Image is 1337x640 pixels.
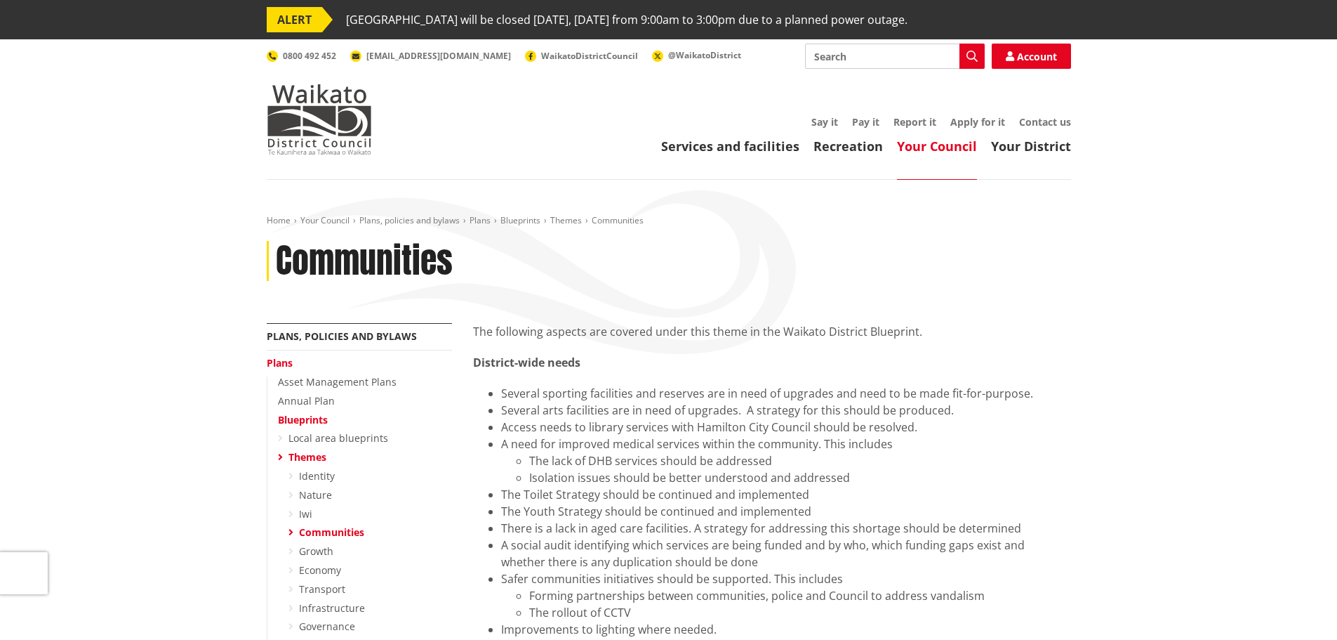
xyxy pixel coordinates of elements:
[529,452,1071,469] li: The lack of DHB services should be addressed
[529,587,1071,604] li: Forming partnerships between communities, police and Council to address vandalism
[278,394,335,407] a: Annual Plan
[991,138,1071,155] a: Your District
[668,49,741,61] span: @WaikatoDistrict
[950,115,1005,129] a: Apply for it
[299,582,345,596] a: Transport
[346,7,907,32] span: [GEOGRAPHIC_DATA] will be closed [DATE], [DATE] from 9:00am to 3:00pm due to a planned power outage.
[501,419,1071,436] li: Access needs to library services with Hamilton City Council should be resolved.
[366,50,511,62] span: [EMAIL_ADDRESS][DOMAIN_NAME]
[501,537,1071,570] li: A social audit identifying which services are being funded and by who, which funding gaps exist a...
[299,469,335,483] a: Identity
[893,115,936,129] a: Report it
[661,138,799,155] a: Services and facilities
[473,355,580,370] strong: District-wide needs
[501,436,1071,486] li: A need for improved medical services within the community. This includes
[299,620,355,633] a: Governance
[299,601,365,615] a: Infrastructure
[299,544,333,558] a: Growth
[299,525,364,539] a: Communities
[473,323,1071,340] p: The following aspects are covered under this theme in the Waikato District Blueprint.
[501,621,1071,638] li: Improvements to lighting where needed.
[501,520,1071,537] li: There is a lack in aged care facilities. A strategy for addressing this shortage should be determ...
[992,44,1071,69] a: Account
[359,214,460,226] a: Plans, policies and bylaws
[852,115,879,129] a: Pay it
[299,507,312,521] a: Iwi
[501,385,1071,402] li: Several sporting facilities and reserves are in need of upgrades and need to be made fit-for-purp...
[501,402,1071,419] li: Several arts facilities are in need of upgrades. A strategy for this should be produced.
[267,329,417,343] a: Plans, policies and bylaws
[501,570,1071,587] li: Safer communities initiatives should be supported. This includes
[267,84,372,155] img: Waikato District Council - Te Kaunihera aa Takiwaa o Waikato
[813,138,883,155] a: Recreation
[278,413,328,426] a: Blueprints
[811,115,838,129] a: Say it
[267,215,1071,227] nav: breadcrumb
[299,488,332,502] a: Nature
[501,503,1071,520] li: The Youth Strategy should be continued and implemented
[283,50,336,62] span: 0800 492 452
[1019,115,1071,129] a: Contact us
[267,214,291,226] a: Home
[525,50,638,62] a: WaikatoDistrictCouncil
[897,138,977,155] a: Your Council
[805,44,985,69] input: Search input
[288,431,388,445] a: Local area blueprints
[267,356,293,370] a: Plans
[278,375,397,388] a: Asset Management Plans
[529,604,1071,621] li: The rollout of CCTV
[500,214,540,226] a: Blueprints
[300,214,350,226] a: Your Council
[501,486,1071,503] li: The Toilet Strategy should be continued and implemented
[288,450,326,464] a: Themes
[267,7,322,32] span: ALERT
[541,50,638,62] span: WaikatoDistrictCouncil
[592,214,644,226] span: Communities
[350,50,511,62] a: [EMAIL_ADDRESS][DOMAIN_NAME]
[529,469,1071,486] li: Isolation issues should be better understood and addressed
[299,563,341,577] a: Economy
[550,214,582,226] a: Themes
[276,241,453,282] h1: Communities
[652,49,741,61] a: @WaikatoDistrict
[267,50,336,62] a: 0800 492 452
[470,214,491,226] a: Plans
